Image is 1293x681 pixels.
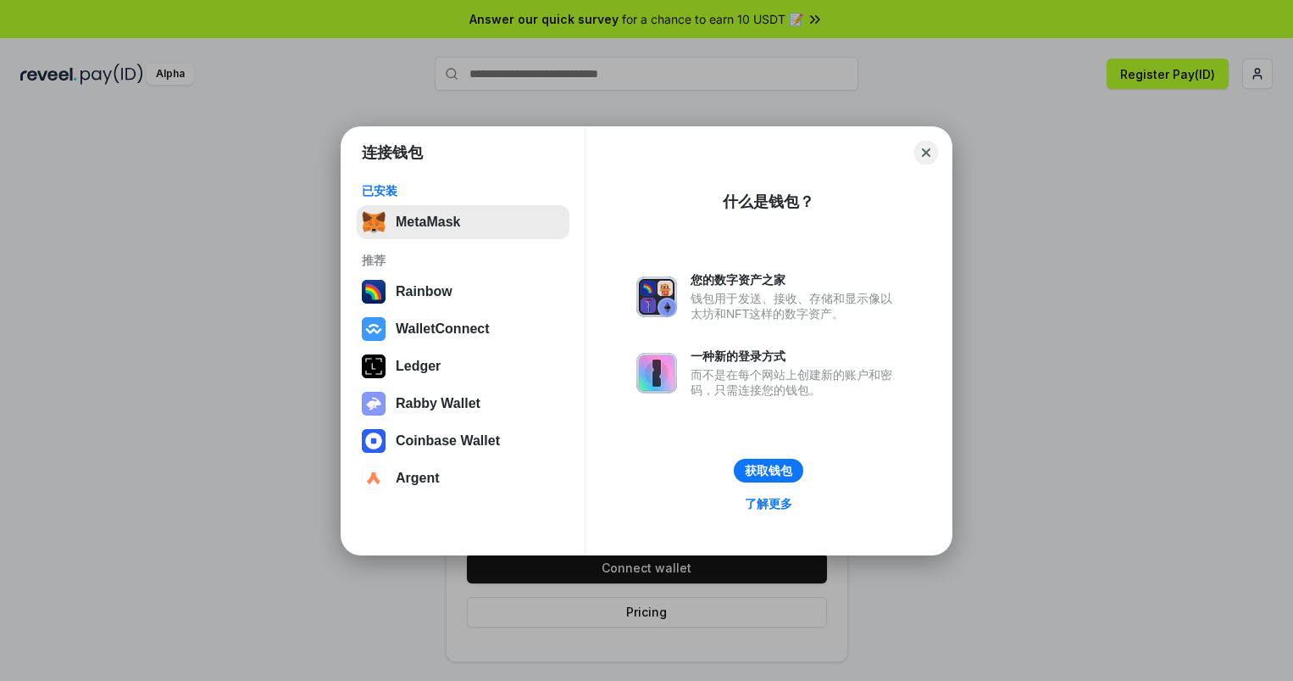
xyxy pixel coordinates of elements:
button: Close [914,141,938,165]
div: 什么是钱包？ [723,192,814,212]
button: Ledger [357,349,569,383]
img: svg+xml,%3Csvg%20fill%3D%22none%22%20height%3D%2233%22%20viewBox%3D%220%200%2035%2033%22%20width%... [362,210,386,234]
img: svg+xml,%3Csvg%20width%3D%2228%22%20height%3D%2228%22%20viewBox%3D%220%200%2028%2028%22%20fill%3D... [362,466,386,490]
div: Rainbow [396,284,452,299]
div: 推荐 [362,253,564,268]
div: 已安装 [362,183,564,198]
a: 了解更多 [735,493,802,515]
div: WalletConnect [396,321,490,337]
img: svg+xml,%3Csvg%20width%3D%2228%22%20height%3D%2228%22%20viewBox%3D%220%200%2028%2028%22%20fill%3D... [362,317,386,341]
div: 钱包用于发送、接收、存储和显示像以太坊和NFT这样的数字资产。 [691,291,901,321]
div: Argent [396,471,440,486]
img: svg+xml,%3Csvg%20xmlns%3D%22http%3A%2F%2Fwww.w3.org%2F2000%2Fsvg%22%20fill%3D%22none%22%20viewBox... [362,392,386,416]
button: MetaMask [357,205,569,239]
div: 了解更多 [745,496,792,511]
img: svg+xml,%3Csvg%20xmlns%3D%22http%3A%2F%2Fwww.w3.org%2F2000%2Fsvg%22%20fill%3D%22none%22%20viewBox... [636,353,677,394]
button: Rabby Wallet [357,387,569,421]
img: svg+xml,%3Csvg%20xmlns%3D%22http%3A%2F%2Fwww.w3.org%2F2000%2Fsvg%22%20fill%3D%22none%22%20viewBox... [636,276,677,317]
div: 而不是在每个网站上创建新的账户和密码，只需连接您的钱包。 [691,367,901,398]
div: Coinbase Wallet [396,433,500,449]
img: svg+xml,%3Csvg%20width%3D%2228%22%20height%3D%2228%22%20viewBox%3D%220%200%2028%2028%22%20fill%3D... [362,429,386,453]
div: Rabby Wallet [396,396,480,411]
div: 获取钱包 [745,463,792,478]
button: WalletConnect [357,312,569,346]
button: Coinbase Wallet [357,424,569,458]
div: MetaMask [396,215,460,230]
button: Argent [357,461,569,495]
img: svg+xml,%3Csvg%20width%3D%22120%22%20height%3D%22120%22%20viewBox%3D%220%200%20120%20120%22%20fil... [362,280,386,304]
h1: 连接钱包 [362,142,423,163]
button: 获取钱包 [734,459,803,483]
img: svg+xml,%3Csvg%20xmlns%3D%22http%3A%2F%2Fwww.w3.org%2F2000%2Fsvg%22%20width%3D%2228%22%20height%3... [362,354,386,378]
div: Ledger [396,359,441,374]
div: 您的数字资产之家 [691,272,901,287]
div: 一种新的登录方式 [691,349,901,364]
button: Rainbow [357,275,569,309]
